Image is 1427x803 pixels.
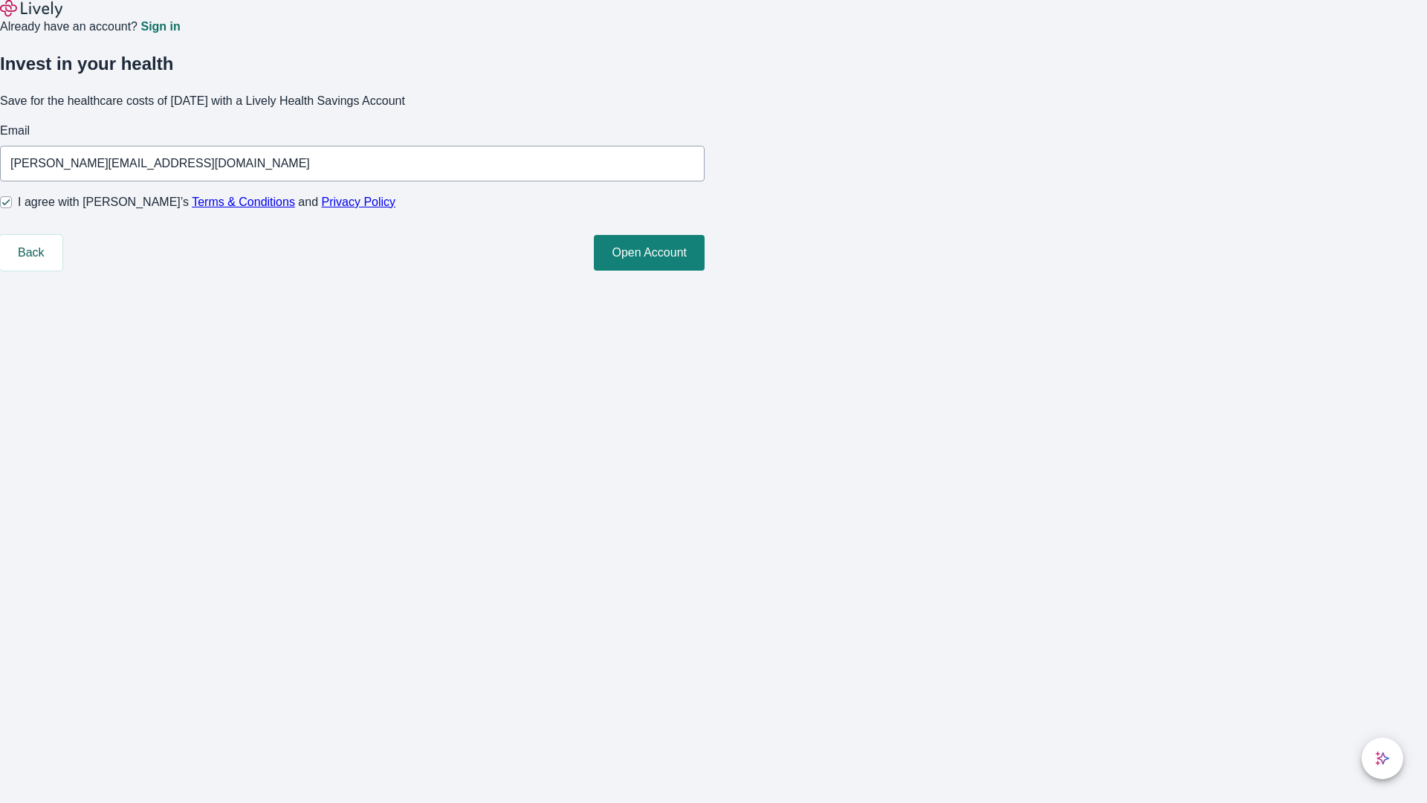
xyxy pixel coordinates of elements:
a: Privacy Policy [322,196,396,208]
span: I agree with [PERSON_NAME]’s and [18,193,395,211]
button: chat [1362,738,1403,779]
svg: Lively AI Assistant [1375,751,1390,766]
a: Terms & Conditions [192,196,295,208]
button: Open Account [594,235,705,271]
a: Sign in [140,21,180,33]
